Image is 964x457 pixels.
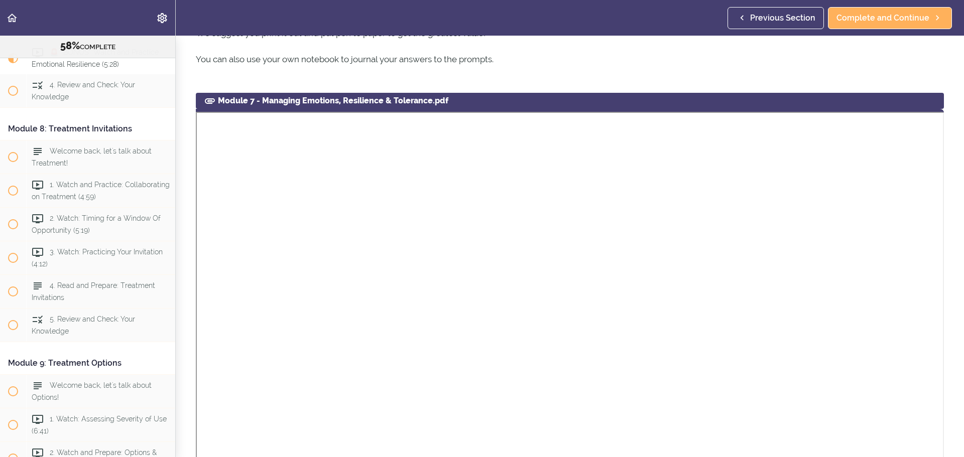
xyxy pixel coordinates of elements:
div: COMPLETE [13,40,163,53]
span: 4. Read and Prepare: Treatment Invitations [32,282,155,301]
div: Module 7 - Managing Emotions, Resilience & Tolerance.pdf [196,93,944,109]
span: 1. Watch: Assessing Severity of Use (6:41) [32,415,167,434]
span: 58% [60,40,80,52]
span: Welcome back, let's talk about Options! [32,381,152,401]
span: Complete and Continue [836,12,929,24]
span: Welcome back, let's talk about Treatment! [32,147,152,167]
a: Complete and Continue [828,7,952,29]
a: Previous Section [728,7,824,29]
span: Previous Section [750,12,815,24]
span: 1. Watch and Practice: Collaborating on Treatment (4:59) [32,181,170,201]
span: You can also use your own notebook to journal your answers to the prompts. [196,54,494,64]
span: 4. Review and Check: Your Knowledge [32,81,135,101]
span: 2. Watch: Timing for a Window Of Opportunity (5:19) [32,215,161,234]
span: 3. Watch: Practicing Your Invitation (4:12) [32,248,163,268]
span: 5. Review and Check: Your Knowledge [32,316,135,335]
svg: Back to course curriculum [6,12,18,24]
svg: Settings Menu [156,12,168,24]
